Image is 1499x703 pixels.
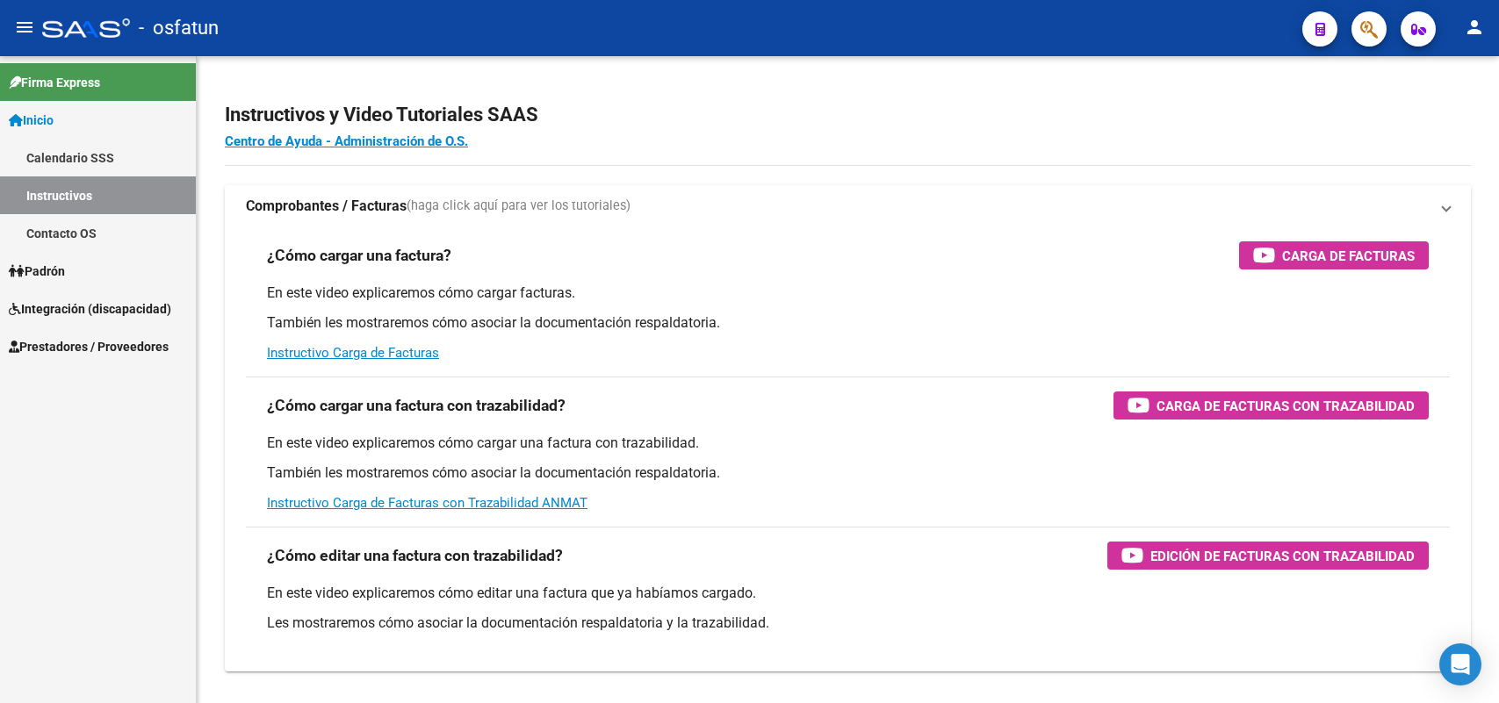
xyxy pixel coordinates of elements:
[1113,391,1429,420] button: Carga de Facturas con Trazabilidad
[9,299,171,319] span: Integración (discapacidad)
[225,98,1471,132] h2: Instructivos y Video Tutoriales SAAS
[246,197,407,216] strong: Comprobantes / Facturas
[225,133,468,149] a: Centro de Ayuda - Administración de O.S.
[267,434,1429,453] p: En este video explicaremos cómo cargar una factura con trazabilidad.
[407,197,631,216] span: (haga click aquí para ver los tutoriales)
[267,495,587,511] a: Instructivo Carga de Facturas con Trazabilidad ANMAT
[267,584,1429,603] p: En este video explicaremos cómo editar una factura que ya habíamos cargado.
[1439,643,1481,685] div: Open Intercom Messenger
[9,337,169,356] span: Prestadores / Proveedores
[267,463,1429,483] p: También les mostraremos cómo asociar la documentación respaldatoria.
[9,262,65,281] span: Padrón
[267,283,1429,303] p: En este video explicaremos cómo cargar facturas.
[1157,395,1415,417] span: Carga de Facturas con Trazabilidad
[9,111,54,130] span: Inicio
[139,9,219,47] span: - osfatun
[225,227,1471,671] div: Comprobantes / Facturas(haga click aquí para ver los tutoriales)
[267,543,563,568] h3: ¿Cómo editar una factura con trazabilidad?
[1107,542,1429,570] button: Edición de Facturas con Trazabilidad
[9,73,100,92] span: Firma Express
[267,313,1429,333] p: También les mostraremos cómo asociar la documentación respaldatoria.
[225,185,1471,227] mat-expansion-panel-header: Comprobantes / Facturas(haga click aquí para ver los tutoriales)
[267,393,566,418] h3: ¿Cómo cargar una factura con trazabilidad?
[1239,241,1429,269] button: Carga de Facturas
[1150,545,1415,567] span: Edición de Facturas con Trazabilidad
[267,243,451,268] h3: ¿Cómo cargar una factura?
[1282,245,1415,267] span: Carga de Facturas
[267,345,439,361] a: Instructivo Carga de Facturas
[14,17,35,38] mat-icon: menu
[267,613,1429,633] p: Les mostraremos cómo asociar la documentación respaldatoria y la trazabilidad.
[1464,17,1485,38] mat-icon: person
